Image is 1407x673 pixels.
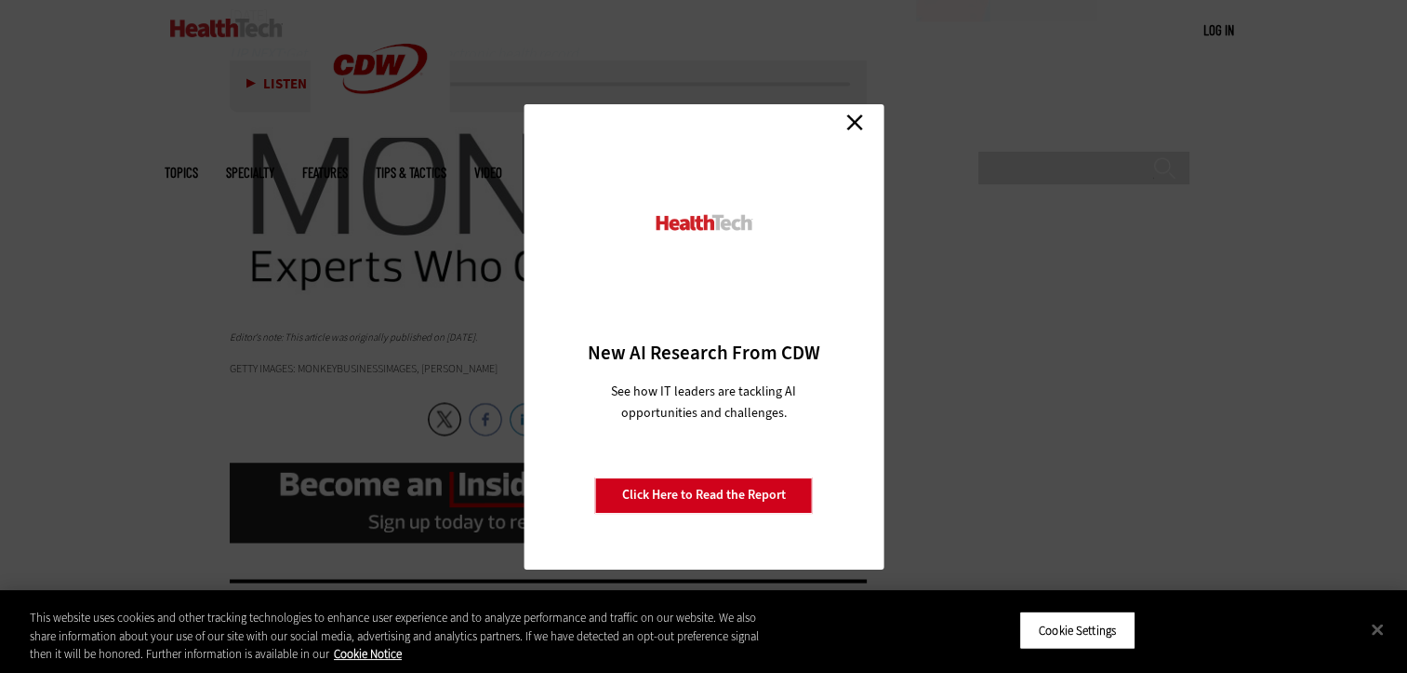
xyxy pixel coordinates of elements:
[334,646,402,662] a: More information about your privacy
[595,478,813,513] a: Click Here to Read the Report
[1019,611,1135,650] button: Cookie Settings
[589,381,818,424] p: See how IT leaders are tackling AI opportunities and challenges.
[841,109,869,137] a: Close
[1357,609,1398,650] button: Close
[556,340,851,366] h3: New AI Research From CDW
[653,213,754,233] img: HealthTech_0.png
[30,609,774,664] div: This website uses cookies and other tracking technologies to enhance user experience and to analy...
